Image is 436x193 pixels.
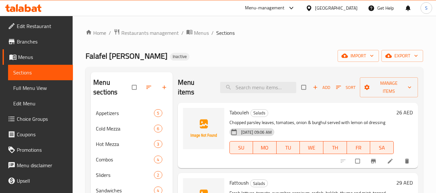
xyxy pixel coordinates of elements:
div: Combos4 [91,152,172,167]
span: SA [373,143,391,152]
div: Sliders2 [91,167,172,183]
span: Menus [18,53,68,61]
a: Upsell [3,173,73,188]
button: export [381,50,423,62]
div: Salads [250,109,268,117]
span: TU [279,143,298,152]
a: Promotions [3,142,73,158]
button: MO [253,141,277,154]
span: [DATE] 09:06 AM [238,129,274,135]
button: Manage items [360,77,418,97]
li: / [109,29,111,37]
span: 3 [154,141,162,147]
span: Select all sections [128,81,142,93]
div: items [154,156,162,163]
button: SU [229,141,253,154]
span: Select to update [351,155,365,167]
span: Sort items [332,82,360,92]
button: import [338,50,379,62]
h2: Menu items [178,78,213,97]
p: Chopped parsley leaves, tomatoes, onion & burghul served with lemon oil dressing [229,119,394,127]
span: Branches [17,38,68,45]
a: Home [86,29,106,37]
a: Menus [3,49,73,65]
div: items [154,140,162,148]
span: Full Menu View [13,84,68,92]
span: Appetizers [96,109,154,117]
div: Menu-management [245,4,285,12]
div: Appetizers5 [91,105,172,121]
div: Inactive [170,53,189,61]
span: WE [302,143,321,152]
span: Sort [336,84,356,91]
span: Cold Mezza [96,125,154,132]
a: Restaurants management [114,29,179,37]
div: Hot Mezza3 [91,136,172,152]
span: S [425,5,428,12]
span: 6 [154,126,162,132]
button: FR [347,141,370,154]
a: Edit menu item [387,158,395,164]
a: Full Menu View [8,80,73,96]
span: FR [350,143,368,152]
span: Restaurants management [121,29,179,37]
span: Sections [216,29,235,37]
a: Branches [3,34,73,49]
span: TH [326,143,344,152]
span: Add item [311,82,332,92]
span: SU [232,143,251,152]
div: Salads [250,179,268,187]
li: / [181,29,184,37]
button: SA [370,141,394,154]
span: Fattoush [229,178,249,188]
span: Edit Restaurant [17,22,68,30]
span: MO [256,143,274,152]
span: Salads [251,109,268,117]
span: Menu disclaimer [17,161,68,169]
img: Tabouleh [183,108,224,149]
span: Upsell [17,177,68,185]
span: Salads [250,180,268,187]
span: Manage items [365,79,413,95]
nav: breadcrumb [86,29,423,37]
span: 5 [154,110,162,116]
a: Choice Groups [3,111,73,127]
button: WE [300,141,323,154]
span: Add [313,84,330,91]
span: 2 [154,172,162,178]
span: Sections [13,69,68,76]
input: search [220,82,296,93]
span: Tabouleh [229,108,249,117]
button: Add [311,82,332,92]
button: TH [323,141,347,154]
button: delete [400,154,415,168]
span: 4 [154,157,162,163]
h6: 26 AED [396,108,413,117]
span: Inactive [170,54,189,59]
span: Menus [194,29,209,37]
span: import [343,52,374,60]
span: Sort sections [142,80,157,94]
span: Promotions [17,146,68,154]
span: Combos [96,156,154,163]
span: Hot Mezza [96,140,154,148]
a: Menu disclaimer [3,158,73,173]
a: Menus [186,29,209,37]
span: Coupons [17,130,68,138]
span: Falafel [PERSON_NAME] [86,49,167,63]
div: items [154,125,162,132]
h6: 29 AED [396,178,413,187]
button: Sort [334,82,357,92]
button: TU [277,141,300,154]
a: Edit Restaurant [3,18,73,34]
div: Cold Mezza6 [91,121,172,136]
li: / [211,29,214,37]
span: Sliders [96,171,154,179]
span: export [387,52,418,60]
div: [GEOGRAPHIC_DATA] [315,5,358,12]
div: items [154,109,162,117]
span: Select section [298,81,311,93]
a: Sections [8,65,73,80]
